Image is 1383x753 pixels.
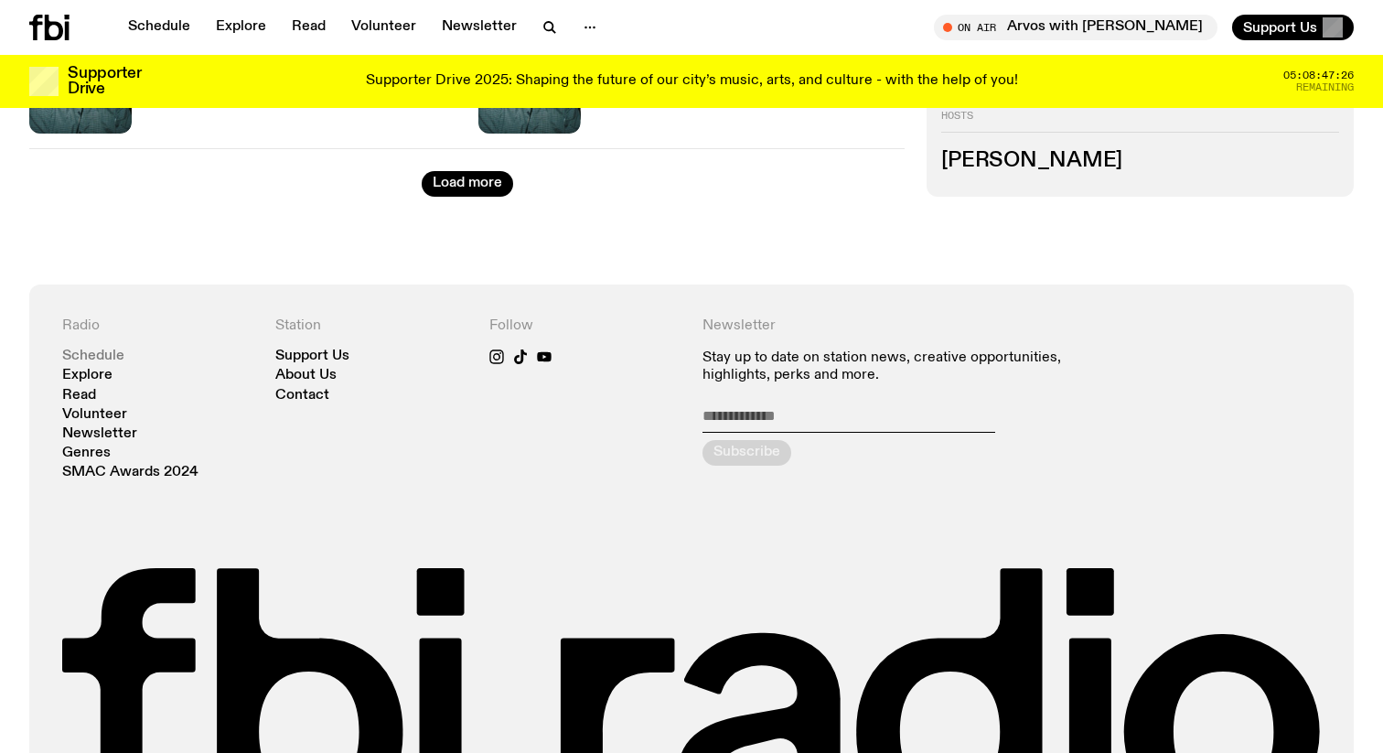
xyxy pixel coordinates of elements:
[62,317,253,335] h4: Radio
[1243,19,1317,36] span: Support Us
[281,15,337,40] a: Read
[366,73,1018,90] p: Supporter Drive 2025: Shaping the future of our city’s music, arts, and culture - with the help o...
[275,350,349,363] a: Support Us
[702,350,1108,384] p: Stay up to date on station news, creative opportunities, highlights, perks and more.
[941,111,1339,133] h2: Hosts
[275,317,466,335] h4: Station
[275,369,337,382] a: About Us
[62,350,124,363] a: Schedule
[1283,70,1354,81] span: 05:08:47:26
[62,389,96,403] a: Read
[68,66,141,97] h3: Supporter Drive
[117,15,201,40] a: Schedule
[62,408,127,422] a: Volunteer
[1296,82,1354,92] span: Remaining
[275,389,329,403] a: Contact
[941,151,1339,171] h3: [PERSON_NAME]
[422,171,513,197] button: Load more
[62,427,137,441] a: Newsletter
[62,466,198,479] a: SMAC Awards 2024
[702,440,791,466] button: Subscribe
[62,446,111,460] a: Genres
[340,15,427,40] a: Volunteer
[934,15,1217,40] button: On AirArvos with [PERSON_NAME]
[702,317,1108,335] h4: Newsletter
[431,15,528,40] a: Newsletter
[205,15,277,40] a: Explore
[1232,15,1354,40] button: Support Us
[62,369,113,382] a: Explore
[489,317,681,335] h4: Follow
